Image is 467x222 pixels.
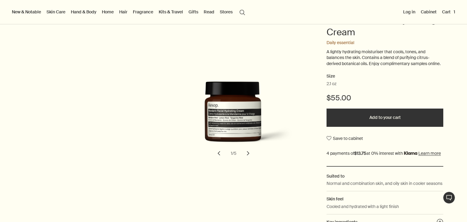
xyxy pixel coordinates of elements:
[11,8,42,16] button: New & Notable
[202,8,216,16] a: Read
[327,173,443,179] h2: Suited to
[327,81,337,87] span: 2.1 oz
[157,8,184,16] a: Kits & Travel
[327,73,443,80] h2: Size
[441,8,456,16] button: Cart1
[327,14,443,38] h1: Mandarin Facial Hydrating Cream
[241,147,255,160] button: next slide
[118,8,129,16] a: Hair
[132,8,154,16] a: Fragrance
[443,192,455,204] button: Live Assistance
[327,133,363,144] button: Save to cabinet
[45,8,67,16] a: Skin Care
[420,8,438,16] a: Cabinet
[219,8,234,16] button: Stores
[187,8,199,16] a: Gifts
[327,196,443,202] h2: Skin feel
[212,147,226,160] button: previous slide
[327,109,443,127] button: Add to your cart - $55.00
[327,203,399,210] p: Cooled and hydrated with a light finish
[70,8,98,16] a: Hand & Body
[101,8,115,16] a: Home
[402,8,417,16] button: Log in
[237,6,248,18] button: Open search
[156,82,311,160] div: Mandarin Facial Hydrating Cream
[173,82,307,152] img: Back of Mandarin Facial Hydrating Cream in amber glass jar
[327,49,443,67] p: A lightly hydrating moisturiser that cools, tones, and balances the skin. Contains a blend of pur...
[327,93,351,103] span: $55.00
[327,180,442,187] p: Normal and combination skin, and oily skin in cooler seasons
